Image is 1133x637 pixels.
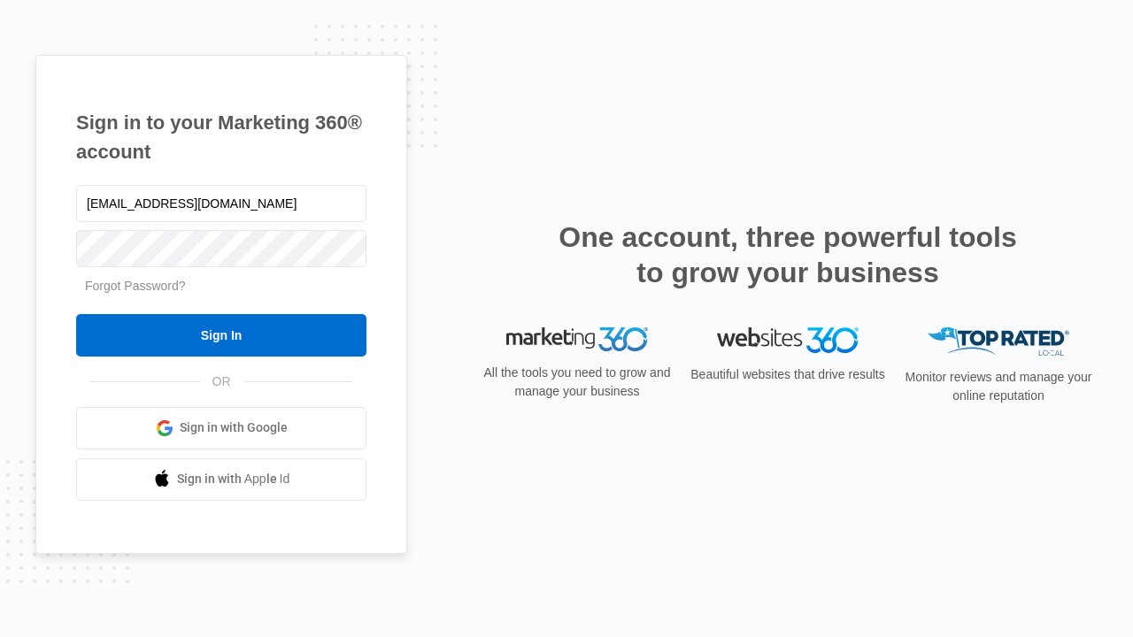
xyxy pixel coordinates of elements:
[928,327,1069,357] img: Top Rated Local
[478,364,676,401] p: All the tools you need to grow and manage your business
[553,219,1022,290] h2: One account, three powerful tools to grow your business
[506,327,648,352] img: Marketing 360
[717,327,859,353] img: Websites 360
[899,368,1098,405] p: Monitor reviews and manage your online reputation
[76,407,366,449] a: Sign in with Google
[85,279,186,293] a: Forgot Password?
[200,372,243,391] span: OR
[76,458,366,501] a: Sign in with Apple Id
[180,418,288,437] span: Sign in with Google
[689,365,887,384] p: Beautiful websites that drive results
[76,108,366,166] h1: Sign in to your Marketing 360® account
[177,470,290,488] span: Sign in with Apple Id
[76,314,366,357] input: Sign In
[76,185,366,222] input: Email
